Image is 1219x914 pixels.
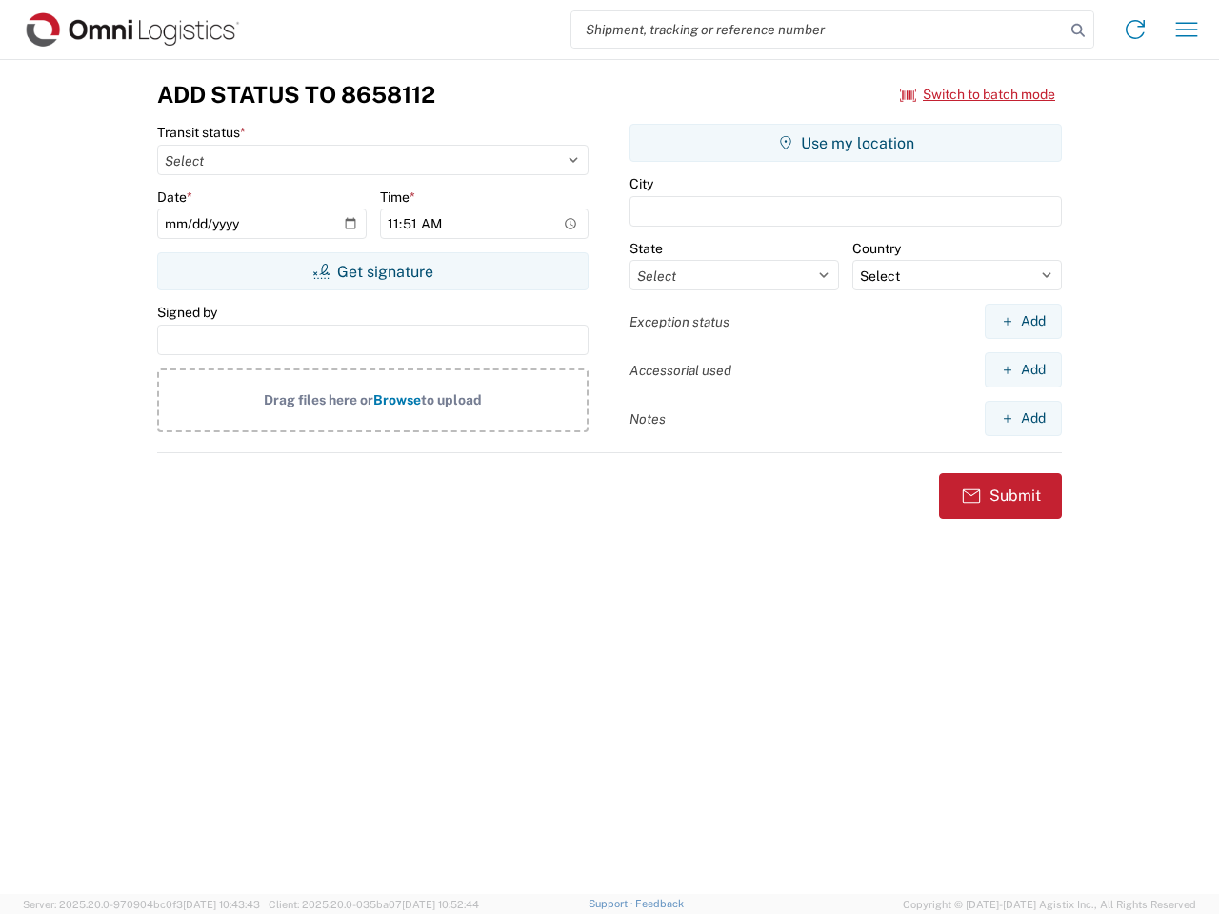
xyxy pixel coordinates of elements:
[380,189,415,206] label: Time
[900,79,1055,110] button: Switch to batch mode
[373,392,421,407] span: Browse
[939,473,1062,519] button: Submit
[589,898,636,909] a: Support
[183,899,260,910] span: [DATE] 10:43:43
[157,304,217,321] label: Signed by
[269,899,479,910] span: Client: 2025.20.0-035ba07
[157,81,435,109] h3: Add Status to 8658112
[985,304,1062,339] button: Add
[629,362,731,379] label: Accessorial used
[402,899,479,910] span: [DATE] 10:52:44
[157,252,589,290] button: Get signature
[421,392,482,407] span: to upload
[903,896,1196,913] span: Copyright © [DATE]-[DATE] Agistix Inc., All Rights Reserved
[23,899,260,910] span: Server: 2025.20.0-970904bc0f3
[157,189,192,206] label: Date
[629,240,663,257] label: State
[264,392,373,407] span: Drag files here or
[852,240,901,257] label: Country
[629,410,666,427] label: Notes
[157,124,246,141] label: Transit status
[571,11,1065,48] input: Shipment, tracking or reference number
[985,401,1062,436] button: Add
[629,313,729,330] label: Exception status
[629,175,653,192] label: City
[985,352,1062,387] button: Add
[635,898,684,909] a: Feedback
[629,124,1062,162] button: Use my location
